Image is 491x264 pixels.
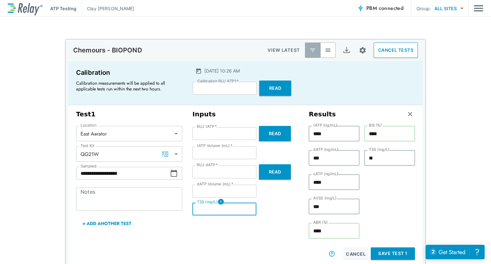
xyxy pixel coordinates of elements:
[374,43,418,58] button: CANCEL TESTS
[76,80,178,92] p: Calibration measurements will be applied to all applicable tests run within the next two hours.
[359,46,367,54] img: Settings Icon
[313,147,339,152] label: dATP (ng/mL)
[73,46,142,54] p: Chemours - BIOPOND
[354,42,371,59] button: Site setup
[426,245,485,259] iframe: Resource center
[76,167,170,180] input: Choose date, selected date is Oct 3, 2025
[313,196,337,200] label: AVSS (mg/L)
[195,68,202,74] img: Calender Icon
[474,2,483,14] button: Main menu
[259,81,291,96] button: Read
[197,124,217,129] label: RLU tATP
[197,79,238,83] label: Calibration RLU ATP1
[407,111,413,117] img: Remove
[355,2,406,15] button: PBM connected
[357,5,364,12] img: Connected Icon
[417,5,431,12] p: Group:
[204,67,240,74] p: [DATE] 10:26 AM
[309,110,336,118] h3: Results
[366,4,403,13] span: PBM
[259,126,291,141] button: Read
[76,127,182,140] div: East Aerator
[197,200,218,204] label: TSS (mg/L)
[268,46,300,54] p: VIEW LATEST
[339,43,354,58] button: Export
[76,216,138,231] button: + Add Another Test
[313,220,328,225] label: ABR (%)
[81,164,97,168] label: Sampled
[474,2,483,14] img: Drawer Icon
[8,2,43,15] img: LuminUltra Relay
[76,110,182,118] h3: Test 1
[343,247,368,260] button: Cancel
[76,67,181,78] p: Calibration
[371,247,415,260] button: Save Test 1
[379,4,404,12] span: connected
[76,148,182,160] div: QG21W
[309,47,316,53] img: Latest
[369,147,390,152] label: TSS (mg/L)
[81,123,97,128] label: Location
[325,47,331,53] img: View All
[197,144,232,148] label: tATP Volume (mL)
[313,123,338,128] label: tATP (ng/mL)
[197,163,218,167] label: RLU dATP
[50,5,76,12] p: ATP Testing
[369,123,382,128] label: BSI (%)
[197,182,233,186] label: dATP Volume (mL)
[259,164,291,180] button: Read
[87,5,134,12] p: Clay [PERSON_NAME]
[81,144,95,148] label: Test Kit
[192,110,299,118] h3: Inputs
[343,46,351,54] img: Export Icon
[313,172,338,176] label: cATP (ng/mL)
